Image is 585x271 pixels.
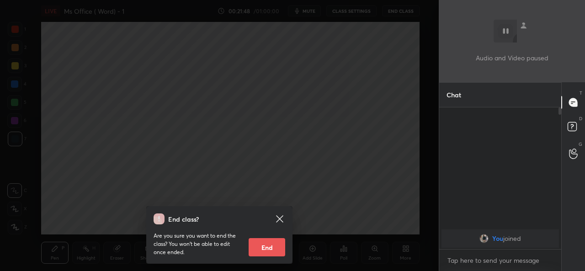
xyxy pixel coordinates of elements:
p: D [579,115,582,122]
p: Are you sure you want to end the class? You won’t be able to edit once ended. [154,232,241,256]
button: End [249,238,285,256]
span: You [492,235,503,242]
p: T [580,90,582,96]
h4: End class? [168,214,199,224]
p: G [579,141,582,148]
p: Chat [439,83,468,107]
span: joined [503,235,521,242]
img: fd3d1c1d6ced4e678e73908509670805.jpg [479,234,489,243]
div: grid [439,228,561,250]
p: Audio and Video paused [476,53,548,63]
